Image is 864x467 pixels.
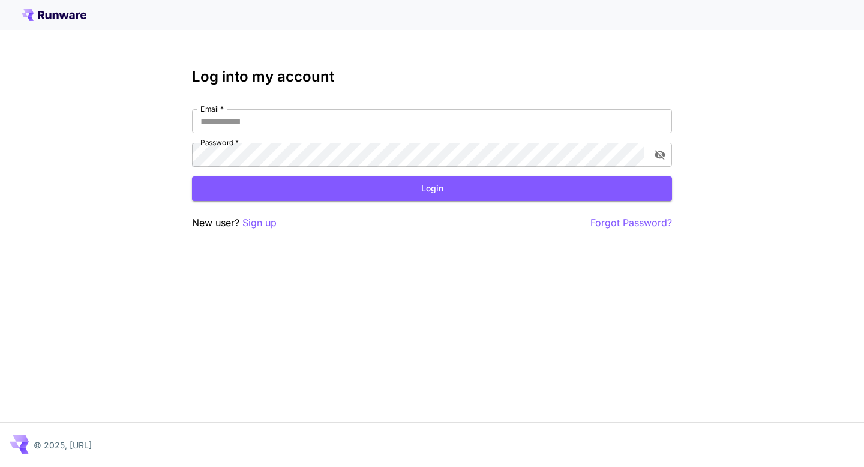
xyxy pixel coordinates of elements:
p: © 2025, [URL] [34,439,92,451]
h3: Log into my account [192,68,672,85]
button: Sign up [242,215,277,230]
p: New user? [192,215,277,230]
label: Password [200,137,239,148]
button: Login [192,176,672,201]
label: Email [200,104,224,114]
button: Forgot Password? [590,215,672,230]
button: toggle password visibility [649,144,671,166]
